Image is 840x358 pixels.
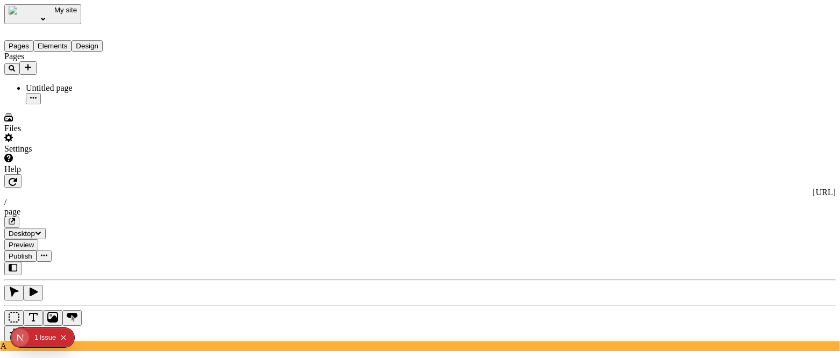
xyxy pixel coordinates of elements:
div: Files [4,124,133,133]
div: / [4,197,836,207]
button: Box [4,310,24,326]
span: Preview [9,241,34,249]
button: Elements [33,40,72,52]
div: [URL] [4,188,836,197]
button: Select site [4,4,81,24]
span: Desktop [9,230,35,238]
button: Preview [4,239,38,250]
button: Desktop [4,228,46,239]
img: Site favicon [9,6,54,15]
div: Settings [4,144,133,154]
button: Text [24,310,43,326]
button: Button [62,310,82,326]
button: Image [43,310,62,326]
div: Untitled page [26,83,133,93]
button: Pages [4,40,33,52]
div: Help [4,164,133,174]
span: Publish [9,252,32,260]
span: My site [54,6,77,14]
button: Design [72,40,103,52]
div: Pages [4,52,133,61]
button: Publish [4,250,37,262]
div: A [1,341,840,351]
button: Add new [19,61,37,75]
div: page [4,207,836,217]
